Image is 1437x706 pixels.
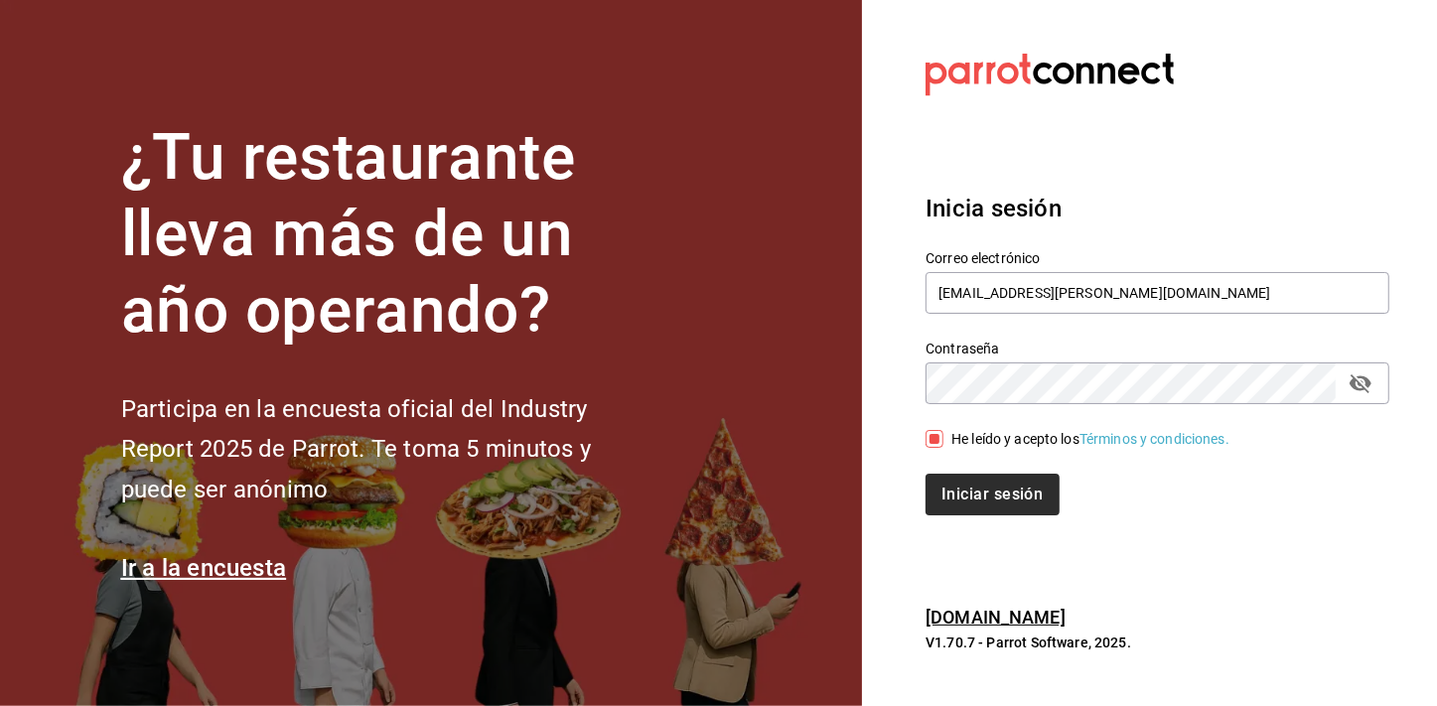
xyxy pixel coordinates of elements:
h2: Participa en la encuesta oficial del Industry Report 2025 de Parrot. Te toma 5 minutos y puede se... [121,389,657,510]
button: passwordField [1344,366,1377,400]
button: Iniciar sesión [926,474,1059,515]
label: Contraseña [926,343,1389,356]
a: Términos y condiciones. [1079,431,1229,447]
a: Ir a la encuesta [121,554,287,582]
h1: ¿Tu restaurante lleva más de un año operando? [121,120,657,349]
h3: Inicia sesión [926,191,1389,226]
a: [DOMAIN_NAME] [926,607,1066,628]
div: He leído y acepto los [951,429,1229,450]
p: V1.70.7 - Parrot Software, 2025. [926,633,1389,652]
label: Correo electrónico [926,252,1389,266]
input: Ingresa tu correo electrónico [926,272,1389,314]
